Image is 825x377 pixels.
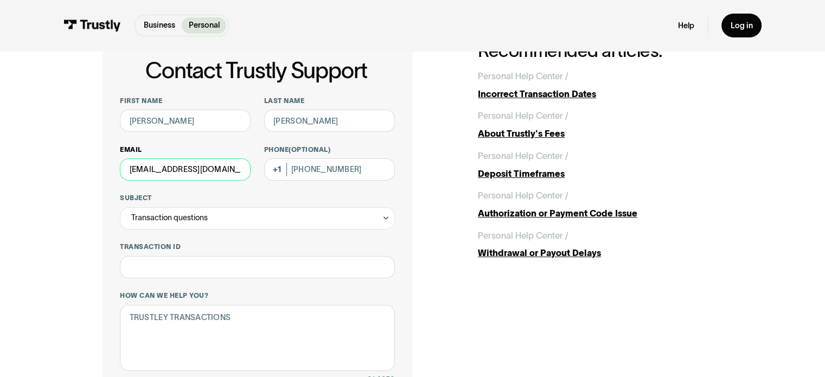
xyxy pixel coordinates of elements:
[120,207,394,229] div: Transaction questions
[63,20,121,31] img: Trustly Logo
[118,59,394,83] h1: Contact Trustly Support
[478,109,568,123] div: Personal Help Center /
[478,189,722,220] a: Personal Help Center /Authorization or Payment Code Issue
[131,211,208,225] div: Transaction questions
[144,20,175,31] p: Business
[289,146,330,153] span: (Optional)
[137,17,182,34] a: Business
[120,242,394,251] label: Transaction ID
[478,109,722,140] a: Personal Help Center /About Trustly's Fees
[478,149,568,163] div: Personal Help Center /
[264,110,395,132] input: Howard
[120,158,251,181] input: alex@mail.com
[182,17,226,34] a: Personal
[478,207,722,220] div: Authorization or Payment Code Issue
[478,149,722,180] a: Personal Help Center /Deposit Timeframes
[478,87,722,101] div: Incorrect Transaction Dates
[120,291,394,300] label: How can we help you?
[189,20,220,31] p: Personal
[721,14,762,37] a: Log in
[478,189,568,202] div: Personal Help Center /
[478,69,722,100] a: Personal Help Center /Incorrect Transaction Dates
[264,97,395,105] label: Last name
[730,21,752,31] div: Log in
[478,246,722,260] div: Withdrawal or Payout Delays
[478,229,722,260] a: Personal Help Center /Withdrawal or Payout Delays
[478,127,722,140] div: About Trustly's Fees
[120,97,251,105] label: First name
[264,158,395,181] input: (555) 555-5555
[120,145,251,154] label: Email
[478,229,568,242] div: Personal Help Center /
[264,145,395,154] label: Phone
[678,21,694,31] a: Help
[120,194,394,202] label: Subject
[478,167,722,181] div: Deposit Timeframes
[478,69,568,83] div: Personal Help Center /
[120,110,251,132] input: Alex
[478,41,722,61] h2: Recommended articles:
